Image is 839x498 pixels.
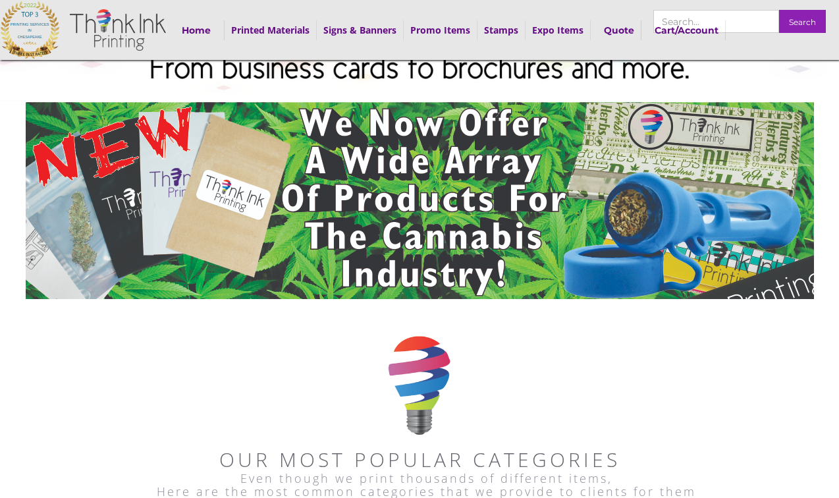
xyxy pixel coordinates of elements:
[653,10,779,33] input: Search…
[410,24,470,36] a: Promo Items
[477,20,526,40] div: Stamps
[526,20,591,40] div: Expo Items
[532,24,583,36] a: Expo Items
[655,24,718,36] strong: Cart/Account
[317,20,404,40] div: Signs & Banners
[110,435,729,472] h2: Our Most Popular Categories
[404,20,477,40] div: Promo Items
[178,20,225,40] a: Home
[182,24,211,36] strong: Home
[779,10,826,33] input: Search
[231,24,310,36] a: Printed Materials
[597,20,641,40] a: Quote
[604,24,634,36] strong: Quote
[484,24,518,36] a: Stamps
[225,20,317,40] div: Printed Materials
[648,20,726,40] a: Cart/Account
[323,24,396,36] a: Signs & Banners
